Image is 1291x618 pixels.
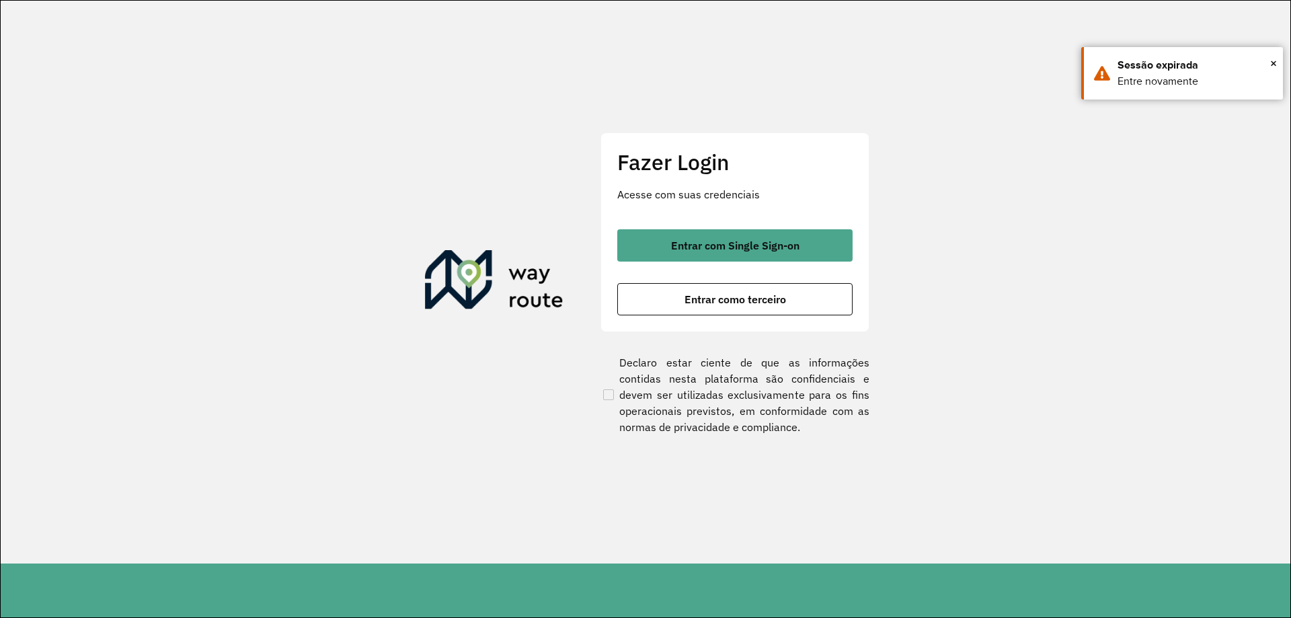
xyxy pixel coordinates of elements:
span: Entrar como terceiro [684,294,786,305]
p: Acesse com suas credenciais [617,186,853,202]
span: Entrar com Single Sign-on [671,240,799,251]
button: button [617,283,853,315]
label: Declaro estar ciente de que as informações contidas nesta plataforma são confidenciais e devem se... [600,354,869,435]
div: Entre novamente [1118,73,1273,89]
img: Roteirizador AmbevTech [425,250,563,315]
div: Sessão expirada [1118,57,1273,73]
button: Close [1270,53,1277,73]
h2: Fazer Login [617,149,853,175]
button: button [617,229,853,262]
span: × [1270,53,1277,73]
